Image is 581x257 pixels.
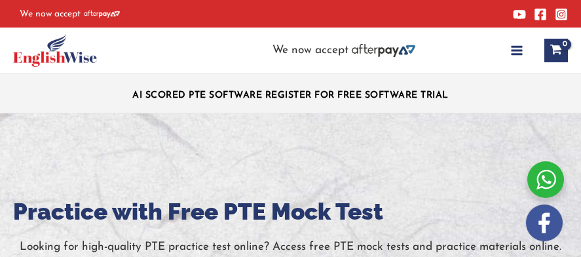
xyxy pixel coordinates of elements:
[526,205,563,241] img: white-facebook.png
[13,34,97,67] img: cropped-ew-logo
[132,90,449,100] a: AI SCORED PTE SOFTWARE REGISTER FOR FREE SOFTWARE TRIAL
[513,8,526,21] a: YouTube
[122,80,459,107] aside: Header Widget 1
[13,195,568,227] h1: Practice with Free PTE Mock Test
[352,44,415,57] img: Afterpay-Logo
[84,10,120,18] img: Afterpay-Logo
[555,8,568,21] a: Instagram
[266,44,422,58] aside: Header Widget 2
[272,44,348,57] span: We now accept
[20,8,81,21] span: We now accept
[534,8,547,21] a: Facebook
